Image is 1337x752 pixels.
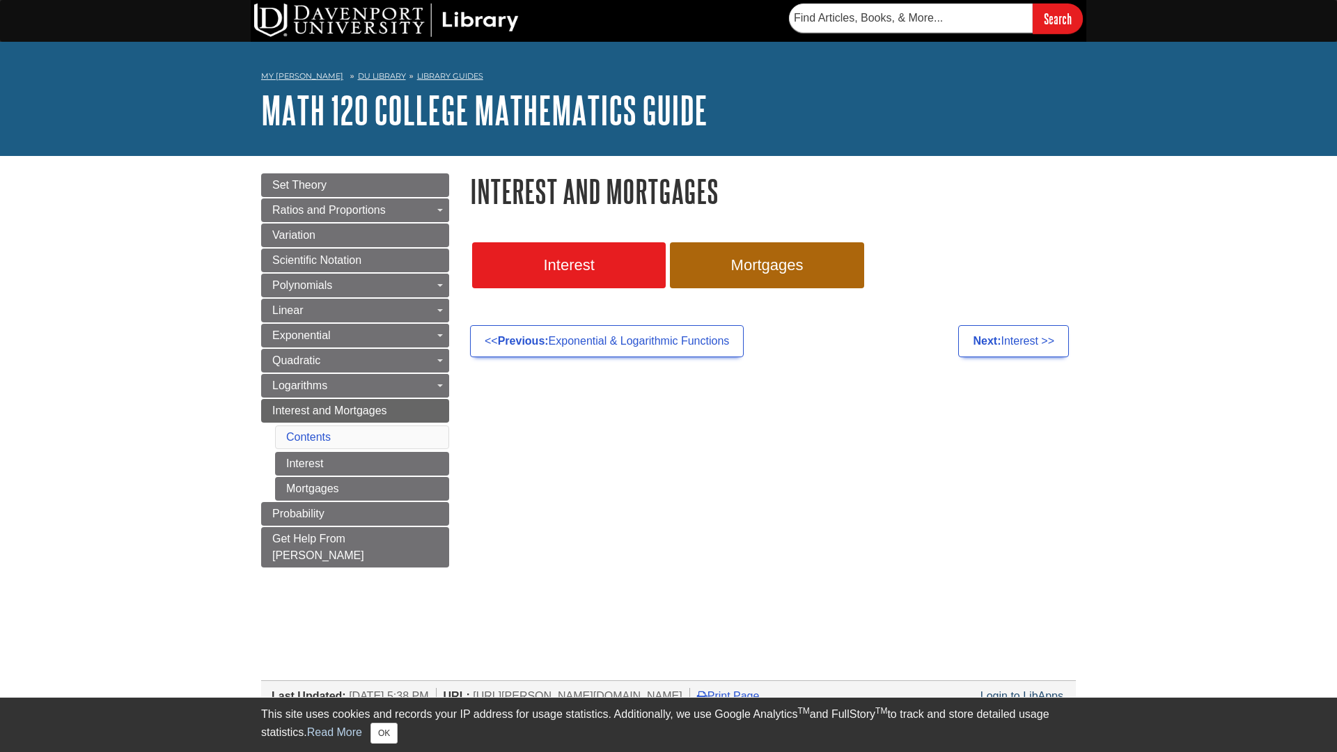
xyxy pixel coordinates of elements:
span: Quadratic [272,354,320,366]
a: Interest [472,242,666,288]
a: Print Page [697,690,760,702]
span: Get Help From [PERSON_NAME] [272,533,364,561]
a: Scientific Notation [261,249,449,272]
a: MATH 120 College Mathematics Guide [261,88,707,132]
a: Linear [261,299,449,322]
a: Next:Interest >> [958,325,1069,357]
span: Exponential [272,329,331,341]
a: Interest [275,452,449,476]
div: Guide Page Menu [261,173,449,567]
a: Logarithms [261,374,449,398]
input: Search [1033,3,1083,33]
i: Print Page [697,690,707,701]
span: URL: [444,690,470,702]
a: Login to LibApps [980,690,1063,702]
span: Mortgages [680,256,853,274]
a: Contents [286,431,331,443]
a: Interest and Mortgages [261,399,449,423]
a: DU Library [358,71,406,81]
span: [URL][PERSON_NAME][DOMAIN_NAME] [473,690,682,702]
a: Variation [261,224,449,247]
a: Library Guides [417,71,483,81]
strong: Previous: [498,335,549,347]
span: Variation [272,229,315,241]
span: Interest and Mortgages [272,405,387,416]
img: DU Library [254,3,519,37]
span: Polynomials [272,279,332,291]
div: This site uses cookies and records your IP address for usage statistics. Additionally, we use Goo... [261,706,1076,744]
a: Polynomials [261,274,449,297]
h1: Interest and Mortgages [470,173,1076,209]
a: My [PERSON_NAME] [261,70,343,82]
span: Scientific Notation [272,254,361,266]
sup: TM [875,706,887,716]
sup: TM [797,706,809,716]
span: Probability [272,508,325,519]
a: Get Help From [PERSON_NAME] [261,527,449,567]
a: Read More [307,726,362,738]
input: Find Articles, Books, & More... [789,3,1033,33]
button: Close [370,723,398,744]
span: [DATE] 5:38 PM [349,690,428,702]
a: Exponential [261,324,449,347]
span: Set Theory [272,179,327,191]
strong: Next: [973,335,1001,347]
nav: breadcrumb [261,67,1076,89]
a: Quadratic [261,349,449,373]
a: Mortgages [275,477,449,501]
form: Searches DU Library's articles, books, and more [789,3,1083,33]
span: Ratios and Proportions [272,204,386,216]
a: Mortgages [670,242,863,288]
span: Last Updated: [272,690,346,702]
a: Set Theory [261,173,449,197]
a: Ratios and Proportions [261,198,449,222]
span: Linear [272,304,303,316]
span: Logarithms [272,379,327,391]
span: Interest [483,256,655,274]
a: <<Previous:Exponential & Logarithmic Functions [470,325,744,357]
a: Probability [261,502,449,526]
